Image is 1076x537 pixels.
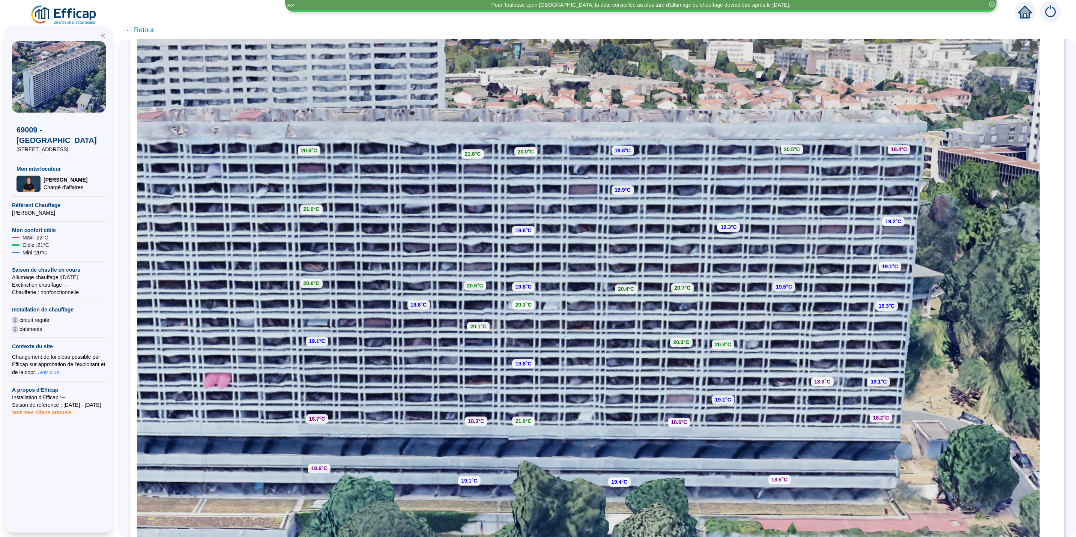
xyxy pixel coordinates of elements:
[715,341,731,347] strong: 20.8°C
[464,151,481,157] strong: 21.8°C
[20,325,42,333] span: batiments
[675,285,691,291] strong: 20.7°C
[304,280,320,286] strong: 20.6°C
[470,323,486,329] strong: 20.1°C
[12,306,106,313] span: Installation de chauffage
[17,165,101,173] span: Mon interlocuteur
[12,386,106,394] span: A propos d'Efficap
[17,146,101,153] span: [STREET_ADDRESS]
[873,415,889,421] strong: 18.2°C
[12,202,106,209] span: Référent Chauffage
[885,218,902,224] strong: 19.2°C
[776,284,792,290] strong: 19.5°C
[611,479,627,485] strong: 19.4°C
[23,249,47,256] span: Mini : 20 °C
[23,234,48,241] span: Maxi : 22 °C
[882,263,898,269] strong: 19.1°C
[515,227,532,233] strong: 19.6°C
[101,33,106,38] span: double-left
[12,266,106,274] span: Saison de chauffe en cours
[12,325,18,333] span: 1
[715,397,731,403] strong: 19.1°C
[515,284,532,290] strong: 19.8°C
[461,478,477,484] strong: 19.1°C
[125,25,154,35] span: ← Retour
[301,147,317,153] strong: 20.6°C
[518,149,534,155] strong: 20.0°C
[17,125,101,146] span: 69009 - [GEOGRAPHIC_DATA]
[491,1,790,9] div: Pour Toulouse Lyon [GEOGRAPHIC_DATA] la date conseillée au plus tard d'allumage du chauffage devr...
[39,368,59,376] button: voir plus
[12,209,106,217] span: [PERSON_NAME]
[12,401,106,409] span: Saison de référence : [DATE] - [DATE]
[515,302,532,308] strong: 20.3°C
[309,416,325,422] strong: 18.7°C
[1040,2,1061,23] img: alerts
[467,283,483,289] strong: 20.6°C
[721,224,737,230] strong: 19.3°C
[12,274,106,281] span: Allumage chauffage : [DATE]
[784,146,800,152] strong: 20.5°C
[468,418,484,424] strong: 18.3°C
[615,147,631,153] strong: 19.8°C
[44,176,87,184] span: [PERSON_NAME]
[12,316,18,324] span: 1
[1018,5,1032,19] span: home
[12,405,72,415] span: Voir mes bilans annuels
[771,477,787,483] strong: 18.5°C
[871,379,887,385] strong: 19.1°C
[673,339,690,345] strong: 20.3°C
[12,394,106,401] span: Installation d'Efficap : --
[515,361,532,367] strong: 19.8°C
[12,353,106,376] div: Changement de loi d'eau possible par Efficap sur approbation de l'exploitant et de la copr...
[17,176,41,192] img: Chargé d'affaires
[671,419,687,425] strong: 18.6°C
[891,146,907,152] strong: 18.4°C
[309,338,325,344] strong: 19.1°C
[12,289,106,296] span: Chaufferie : non fonctionnelle
[618,286,634,292] strong: 20.4°C
[989,2,995,7] span: close-circle
[12,343,106,350] span: Contexte du site
[615,187,631,193] strong: 19.9°C
[20,316,49,324] span: circuit régulé
[311,465,328,471] strong: 18.6°C
[287,3,294,8] i: 3 / 3
[814,379,830,385] strong: 18.9°C
[23,241,49,249] span: Cible : 21 °C
[410,302,427,308] strong: 19.8°C
[879,303,895,309] strong: 19.3°C
[30,5,98,26] img: efficap energie logo
[515,418,532,424] strong: 21.6°C
[12,226,106,234] span: Mon confort cible
[12,281,106,289] span: Exctinction chauffage : --
[304,206,320,212] strong: 21.0°C
[44,184,87,191] span: Chargé d'affaires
